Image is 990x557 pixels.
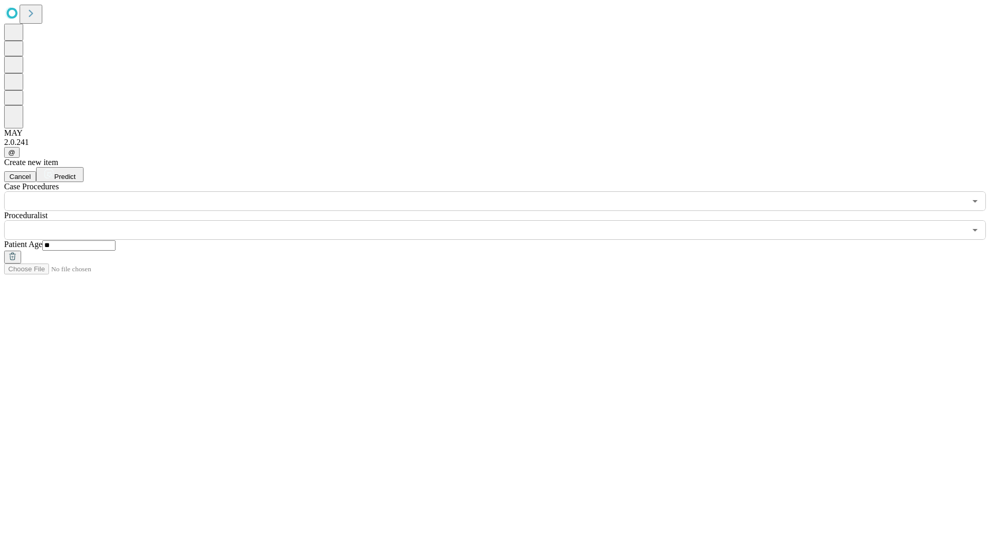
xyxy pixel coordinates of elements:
span: Patient Age [4,240,42,249]
span: Proceduralist [4,211,47,220]
span: Scheduled Procedure [4,182,59,191]
button: Open [968,223,982,237]
button: @ [4,147,20,158]
span: Cancel [9,173,31,181]
span: @ [8,149,15,156]
div: 2.0.241 [4,138,986,147]
span: Create new item [4,158,58,167]
span: Predict [54,173,75,181]
button: Cancel [4,171,36,182]
div: MAY [4,128,986,138]
button: Open [968,194,982,208]
button: Predict [36,167,84,182]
